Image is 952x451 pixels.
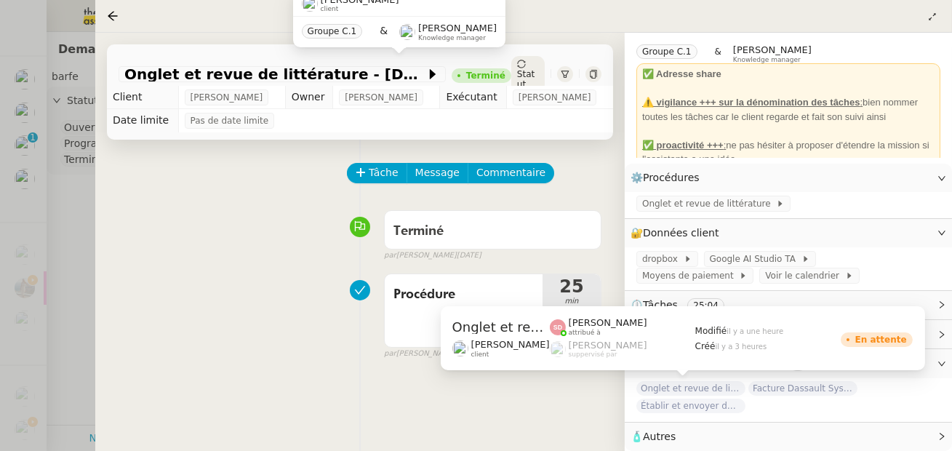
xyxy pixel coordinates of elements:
[642,196,776,211] span: Onglet et revue de littérature
[631,169,706,186] span: ⚙️
[191,90,263,105] span: [PERSON_NAME]
[569,340,647,351] span: [PERSON_NAME]
[765,268,844,283] span: Voir le calendrier
[733,44,812,55] span: [PERSON_NAME]
[519,90,591,105] span: [PERSON_NAME]
[631,225,725,242] span: 🔐
[452,321,550,334] span: Onglet et revue de littérature - [DATE]
[466,71,505,80] div: Terminé
[543,295,601,308] span: min
[642,268,739,283] span: Moyens de paiement
[625,423,952,451] div: 🧴Autres
[642,95,935,124] div: bien nommer toutes les tâches car le client regarde et fait son suivi ainsi
[393,225,444,238] span: Terminé
[855,335,907,344] div: En attente
[321,5,339,13] span: client
[347,163,407,183] button: Tâche
[642,138,935,167] div: ne pas hésiter à proposer d'étendre la mission si l'assistante a une idée
[727,327,783,335] span: il y a une heure
[393,284,534,306] span: Procédure
[724,140,727,151] u: :
[384,250,396,262] span: par
[440,86,506,109] td: Exécutant
[399,23,497,41] app-user-label: Knowledge manager
[631,299,737,311] span: ⏲️
[124,67,425,81] span: Onglet et revue de littérature - [DATE]
[715,44,721,63] span: &
[384,348,481,360] small: [PERSON_NAME]
[569,329,601,337] span: attribué à
[695,326,727,336] span: Modifié
[418,23,497,33] span: [PERSON_NAME]
[384,348,396,360] span: par
[380,23,388,41] span: &
[631,431,676,442] span: 🧴
[695,341,716,351] span: Créé
[733,44,812,63] app-user-label: Knowledge manager
[643,227,719,239] span: Données client
[452,340,468,356] img: users%2FUQAb0KOQcGeNVnssJf9NPUNij7Q2%2Favatar%2F2b208627-fdf6-43a8-9947-4b7c303c77f2
[733,56,801,64] span: Knowledge manager
[687,298,724,313] nz-tag: 25:04
[550,341,566,357] img: users%2FoFdbodQ3TgNoWt9kP3GXAs5oaCq1%2Favatar%2Fprofile-pic.png
[407,163,468,183] button: Message
[550,340,695,359] app-user-label: suppervisé par
[468,163,554,183] button: Commentaire
[642,68,721,79] strong: ✅ Adresse share
[636,44,697,59] nz-tag: Groupe C.1
[550,319,566,335] img: svg
[302,24,363,39] nz-tag: Groupe C.1
[860,97,863,108] u: :
[369,164,399,181] span: Tâche
[399,24,415,40] img: users%2FoFdbodQ3TgNoWt9kP3GXAs5oaCq1%2Favatar%2Fprofile-pic.png
[625,164,952,192] div: ⚙️Procédures
[636,381,745,396] span: Onglet et revue de littérature - [DATE]
[191,113,269,128] span: Pas de date limite
[643,431,676,442] span: Autres
[643,172,700,183] span: Procédures
[543,278,601,295] span: 25
[107,86,178,109] td: Client
[642,97,860,108] u: ⚠️ vigilance +++ sur la dénomination des tâches
[384,250,481,262] small: [PERSON_NAME]
[642,140,724,151] u: ✅ proactivité +++
[569,317,647,328] span: [PERSON_NAME]
[748,381,857,396] span: Facture Dassault Systèmes
[642,252,684,266] span: dropbox
[625,219,952,247] div: 🔐Données client
[710,252,801,266] span: Google AI Studio TA
[415,164,460,181] span: Message
[457,250,481,262] span: [DATE]
[569,351,617,359] span: suppervisé par
[471,351,489,359] span: client
[107,109,178,132] td: Date limite
[517,69,535,89] span: Statut
[345,90,417,105] span: [PERSON_NAME]
[476,164,545,181] span: Commentaire
[285,86,333,109] td: Owner
[643,299,678,311] span: Tâches
[715,343,767,351] span: il y a 3 heures
[550,317,695,336] app-user-label: attribué à
[625,291,952,319] div: ⏲️Tâches 25:04
[452,339,550,358] app-user-detailed-label: client
[636,399,745,413] span: Établir et envoyer deux factures trimestrielles
[418,34,486,42] span: Knowledge manager
[471,339,550,350] span: [PERSON_NAME]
